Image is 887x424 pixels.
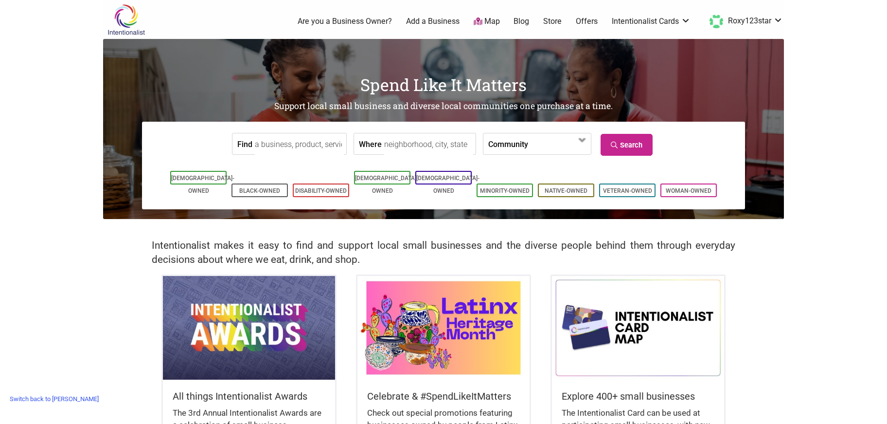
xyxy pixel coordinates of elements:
a: Minority-Owned [480,187,530,194]
a: Veteran-Owned [603,187,652,194]
h1: Spend Like It Matters [103,73,784,96]
a: Native-Owned [545,187,587,194]
a: Woman-Owned [666,187,711,194]
label: Find [237,133,252,154]
h2: Support local small business and diverse local communities one purchase at a time. [103,100,784,112]
a: [DEMOGRAPHIC_DATA]-Owned [171,175,234,194]
input: a business, product, service [255,133,344,155]
a: Intentionalist Cards [612,16,691,27]
h5: Celebrate & #SpendLikeItMatters [367,389,520,403]
h2: Intentionalist makes it easy to find and support local small businesses and the diverse people be... [152,239,735,267]
a: Store [543,16,562,27]
input: neighborhood, city, state [384,133,473,155]
a: Disability-Owned [295,187,347,194]
a: Add a Business [406,16,460,27]
a: [DEMOGRAPHIC_DATA]-Owned [355,175,418,194]
h5: Explore 400+ small businesses [562,389,714,403]
a: [DEMOGRAPHIC_DATA]-Owned [416,175,479,194]
label: Community [488,133,528,154]
h5: All things Intentionalist Awards [173,389,325,403]
img: Latinx / Hispanic Heritage Month [357,276,530,379]
img: Intentionalist Card Map [552,276,724,379]
label: Where [359,133,382,154]
a: Are you a Business Owner? [298,16,392,27]
a: Switch back to [PERSON_NAME] [5,391,104,406]
a: Map [474,16,500,27]
a: Black-Owned [239,187,280,194]
a: Offers [576,16,598,27]
a: Blog [514,16,529,27]
a: Roxy123star [705,13,783,30]
a: Search [601,134,653,156]
img: Intentionalist Awards [163,276,335,379]
img: Intentionalist [103,4,149,36]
